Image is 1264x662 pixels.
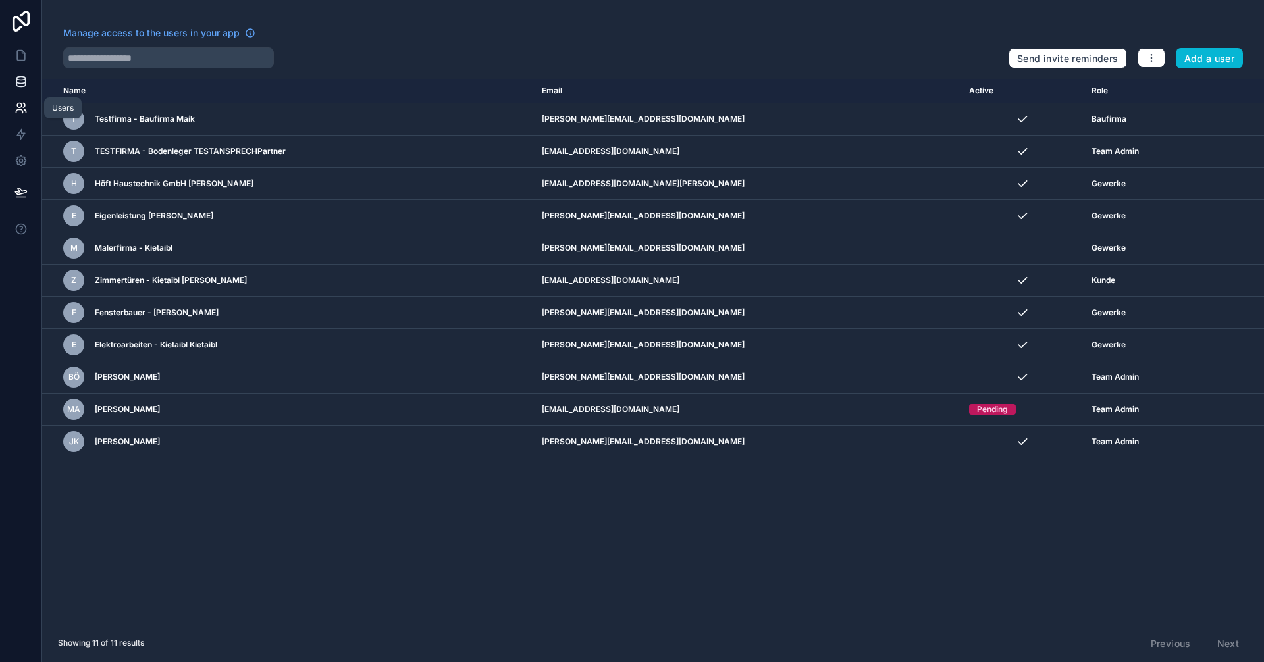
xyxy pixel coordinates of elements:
span: Gewerke [1092,307,1126,318]
span: Malerfirma - Kietaibl [95,243,172,253]
span: Höft Haustechnik GmbH [PERSON_NAME] [95,178,253,189]
span: Fensterbauer - [PERSON_NAME] [95,307,219,318]
span: Gewerke [1092,243,1126,253]
th: Role [1084,79,1207,103]
td: [EMAIL_ADDRESS][DOMAIN_NAME] [534,265,961,297]
td: [PERSON_NAME][EMAIL_ADDRESS][DOMAIN_NAME] [534,329,961,361]
th: Active [961,79,1084,103]
span: Team Admin [1092,404,1139,415]
span: F [72,307,76,318]
span: Kunde [1092,275,1115,286]
span: Showing 11 of 11 results [58,638,144,648]
div: scrollable content [42,79,1264,624]
span: [PERSON_NAME] [95,372,160,382]
td: [PERSON_NAME][EMAIL_ADDRESS][DOMAIN_NAME] [534,232,961,265]
span: Manage access to the users in your app [63,26,240,39]
button: Add a user [1176,48,1244,69]
span: Z [71,275,76,286]
td: [PERSON_NAME][EMAIL_ADDRESS][DOMAIN_NAME] [534,426,961,458]
td: [EMAIL_ADDRESS][DOMAIN_NAME] [534,136,961,168]
span: [PERSON_NAME] [95,436,160,447]
button: Send invite reminders [1009,48,1126,69]
td: [EMAIL_ADDRESS][DOMAIN_NAME] [534,394,961,426]
span: M [70,243,78,253]
span: Team Admin [1092,146,1139,157]
span: E [72,340,76,350]
a: Manage access to the users in your app [63,26,255,39]
span: Elektroarbeiten - Kietaibl Kietaibl [95,340,217,350]
span: T [71,114,76,124]
span: E [72,211,76,221]
span: Testfirma - Baufirma Maik [95,114,195,124]
span: [PERSON_NAME] [95,404,160,415]
span: H [71,178,77,189]
th: Name [42,79,534,103]
div: Users [52,103,74,113]
td: [PERSON_NAME][EMAIL_ADDRESS][DOMAIN_NAME] [534,361,961,394]
span: JK [69,436,79,447]
div: Pending [977,404,1008,415]
span: Zimmertüren - Kietaibl [PERSON_NAME] [95,275,247,286]
span: Gewerke [1092,340,1126,350]
td: [EMAIL_ADDRESS][DOMAIN_NAME][PERSON_NAME] [534,168,961,200]
span: Team Admin [1092,372,1139,382]
span: Team Admin [1092,436,1139,447]
th: Email [534,79,961,103]
span: T [71,146,76,157]
td: [PERSON_NAME][EMAIL_ADDRESS][DOMAIN_NAME] [534,297,961,329]
span: TESTFIRMA - Bodenleger TESTANSPRECHPartner [95,146,286,157]
span: Baufirma [1092,114,1126,124]
span: Eigenleistung [PERSON_NAME] [95,211,213,221]
span: BÖ [68,372,80,382]
span: Gewerke [1092,211,1126,221]
td: [PERSON_NAME][EMAIL_ADDRESS][DOMAIN_NAME] [534,200,961,232]
span: Gewerke [1092,178,1126,189]
td: [PERSON_NAME][EMAIL_ADDRESS][DOMAIN_NAME] [534,103,961,136]
span: MA [67,404,80,415]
